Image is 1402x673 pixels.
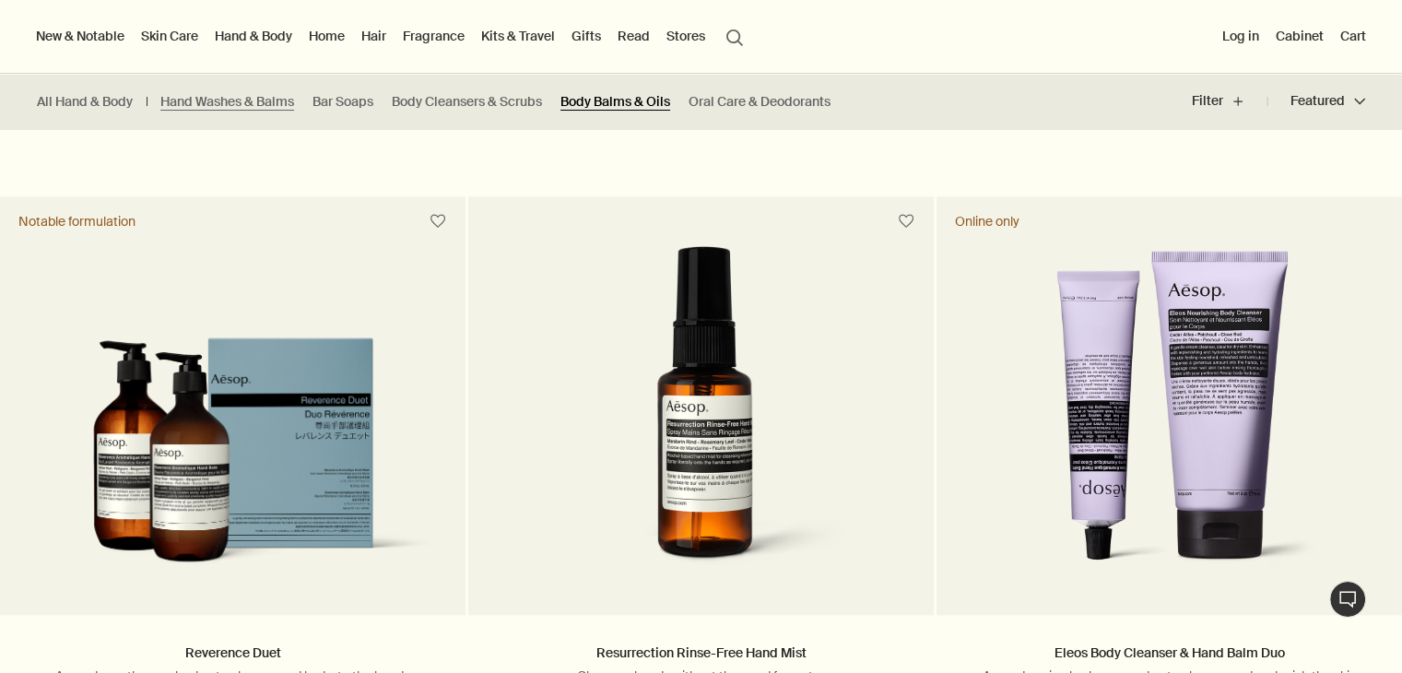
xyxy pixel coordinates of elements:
button: Open search [718,18,751,53]
a: Body Cleansers & Scrubs [392,93,542,111]
button: New & Notable [32,24,128,48]
a: Gifts [568,24,605,48]
div: Notable formulation [18,213,135,230]
a: Skin Care [137,24,202,48]
a: Home [305,24,348,48]
img: Eleos Nourishing Body Cleanser and Eleos Aromatique Hand Balm. [1019,246,1320,587]
button: Save to cabinet [421,205,454,238]
a: Hand & Body [211,24,296,48]
a: All Hand & Body [37,93,133,111]
img: resurrection rinse free mist in amber spray bottle [534,246,869,587]
div: Online only [955,213,1019,230]
a: Read [614,24,654,48]
button: Filter [1192,79,1267,124]
a: Eleos Body Cleanser & Hand Balm Duo [1054,644,1285,661]
a: Oral Care & Deodorants [689,93,831,111]
a: Cabinet [1272,24,1327,48]
a: Body Balms & Oils [560,93,670,111]
a: resurrection rinse free mist in amber spray bottle [468,246,934,615]
a: Hand Washes & Balms [160,93,294,111]
a: Fragrance [399,24,468,48]
a: Eleos Nourishing Body Cleanser and Eleos Aromatique Hand Balm. [937,246,1402,615]
a: Hair [358,24,390,48]
button: Log in [1219,24,1263,48]
button: Stores [663,24,709,48]
a: Resurrection Rinse-Free Hand Mist [596,644,807,661]
button: Featured [1267,79,1365,124]
button: Save to cabinet [890,205,923,238]
a: Reverence Duet [185,644,281,661]
button: Live Assistance [1329,581,1366,618]
a: Bar Soaps [312,93,373,111]
img: Reverence Duet in outer carton [28,337,438,586]
a: Kits & Travel [477,24,559,48]
button: Cart [1337,24,1370,48]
